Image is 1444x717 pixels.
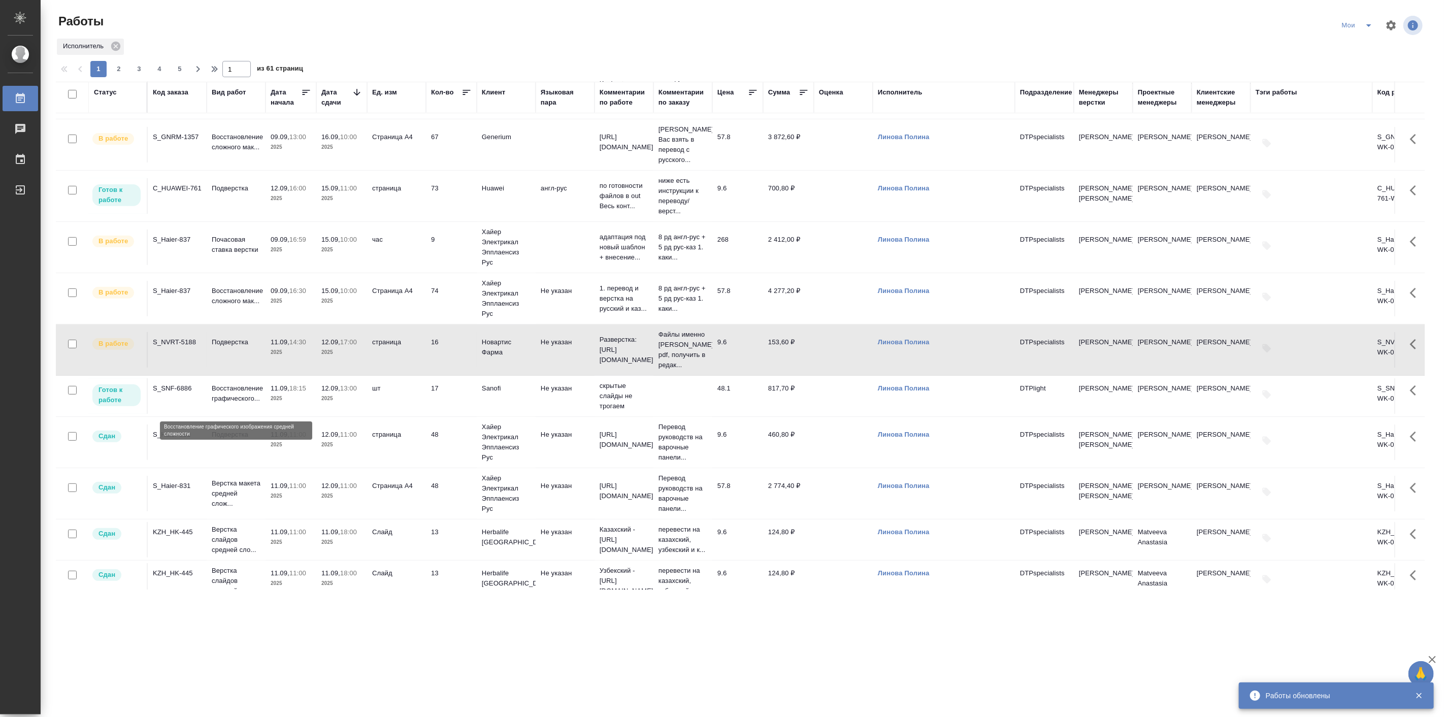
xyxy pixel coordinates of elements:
[659,422,707,463] p: Перевод руководств на варочные панели...
[1133,127,1192,162] td: [PERSON_NAME]
[321,384,340,392] p: 12.09,
[340,528,357,536] p: 18:00
[289,287,306,295] p: 16:30
[600,481,648,501] p: [URL][DOMAIN_NAME]..
[482,278,531,319] p: Хайер Электрикал Эпплаенсиз Рус
[321,142,362,152] p: 2025
[1372,281,1431,316] td: S_Haier-837-WK-013
[367,230,426,265] td: час
[212,430,260,440] p: Подверстка
[91,337,142,351] div: Исполнитель выполняет работу
[768,87,790,97] div: Сумма
[659,525,707,555] p: перевести на казахский, узбекский и к...
[536,178,595,214] td: англ-рус
[111,61,127,77] button: 2
[271,184,289,192] p: 12.09,
[367,425,426,460] td: страница
[600,430,648,450] p: [URL][DOMAIN_NAME]..
[153,183,202,193] div: C_HUAWEI-761
[1015,476,1074,511] td: DTPspecialists
[878,87,923,97] div: Исполнитель
[57,39,124,55] div: Исполнитель
[153,568,202,578] div: KZH_HK-445
[659,330,707,370] p: Файлы именно [PERSON_NAME] pdf, получить в редак...
[426,127,477,162] td: 67
[153,286,202,296] div: S_Haier-837
[153,430,202,440] div: S_Haier-831
[426,563,477,599] td: 13
[1192,563,1251,599] td: [PERSON_NAME]
[99,570,115,580] p: Сдан
[712,281,763,316] td: 57.8
[878,528,930,536] a: Линова Полина
[56,13,104,29] span: Работы
[340,338,357,346] p: 17:00
[712,563,763,599] td: 9.6
[1079,568,1128,578] p: [PERSON_NAME]
[321,184,340,192] p: 15.09,
[257,62,303,77] span: из 61 страниц
[712,127,763,162] td: 57.8
[600,132,648,152] p: [URL][DOMAIN_NAME]..
[712,332,763,368] td: 9.6
[482,422,531,463] p: Хайер Электрикал Эпплаенсиз Рус
[1192,230,1251,265] td: [PERSON_NAME]
[600,232,648,263] p: адаптация под новый шаблон + внесение...
[482,227,531,268] p: Хайер Электрикал Эпплаенсиз Рус
[271,193,311,204] p: 2025
[91,183,142,207] div: Исполнитель может приступить к работе
[111,64,127,74] span: 2
[271,578,311,589] p: 2025
[63,41,107,51] p: Исполнитель
[878,569,930,577] a: Линова Полина
[1372,522,1431,558] td: KZH_HK-445-WK-032
[659,566,707,596] p: перевести на казахский, узбекский и к...
[1015,178,1074,214] td: DTPspecialists
[367,178,426,214] td: страница
[1372,563,1431,599] td: KZH_HK-445-WK-033
[1015,522,1074,558] td: DTPspecialists
[131,61,147,77] button: 3
[659,473,707,514] p: Перевод руководств на варочные панели...
[1338,17,1379,34] div: split button
[321,133,340,141] p: 16.09,
[1404,178,1428,203] button: Здесь прячутся важные кнопки
[482,383,531,394] p: Sanofi
[1079,132,1128,142] p: [PERSON_NAME]
[712,230,763,265] td: 268
[1256,183,1278,206] button: Добавить тэги
[482,337,531,357] p: Новартис Фарма
[99,236,128,246] p: В работе
[1404,378,1428,403] button: Здесь прячутся важные кнопки
[91,383,142,407] div: Исполнитель может приступить к работе
[763,522,814,558] td: 124,80 ₽
[94,87,117,97] div: Статус
[212,383,260,404] p: Восстановление графического...
[271,431,289,438] p: 11.09,
[1408,661,1434,687] button: 🙏
[431,87,454,97] div: Кол-во
[212,566,260,596] p: Верстка слайдов средней сло...
[289,482,306,490] p: 11:00
[763,332,814,368] td: 153,60 ₽
[153,383,202,394] div: S_SNF-6886
[340,133,357,141] p: 10:00
[99,431,115,441] p: Сдан
[321,578,362,589] p: 2025
[1256,337,1278,360] button: Добавить тэги
[712,178,763,214] td: 9.6
[271,569,289,577] p: 11.09,
[271,440,311,450] p: 2025
[1404,563,1428,588] button: Здесь прячутся важные кнопки
[367,281,426,316] td: Страница А4
[1404,230,1428,254] button: Здесь прячутся важные кнопки
[426,476,477,511] td: 48
[1256,235,1278,257] button: Добавить тэги
[763,425,814,460] td: 460,80 ₽
[1192,425,1251,460] td: [PERSON_NAME]
[1133,563,1192,599] td: Matveeva Anastasia
[1372,425,1431,460] td: S_Haier-831-WK-026
[878,287,930,295] a: Линова Полина
[712,378,763,414] td: 48.1
[153,87,188,97] div: Код заказа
